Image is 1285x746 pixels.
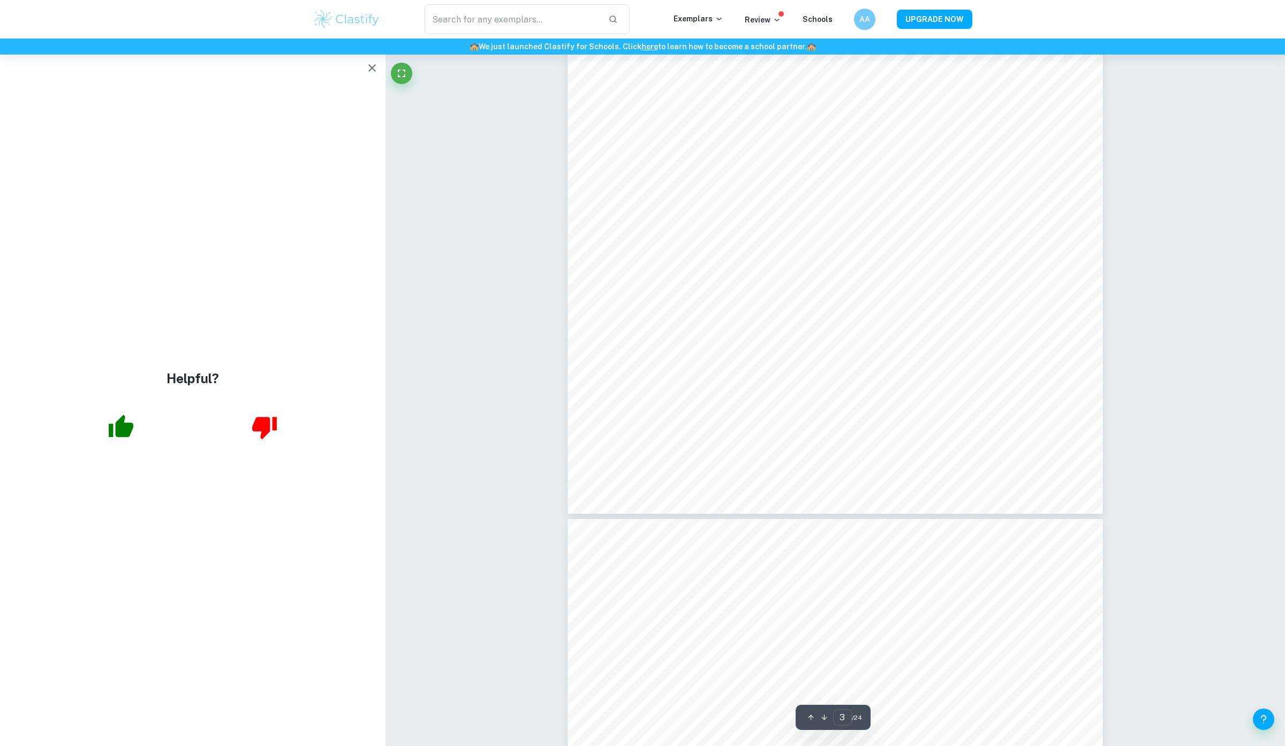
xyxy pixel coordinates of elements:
[641,42,658,51] a: here
[313,9,381,30] img: Clastify logo
[2,41,1283,52] h6: We just launched Clastify for Schools. Click to learn how to become a school partner.
[897,10,972,29] button: UPGRADE NOW
[470,42,479,51] span: 🏫
[167,369,219,388] h4: Helpful?
[854,9,875,30] button: AA
[852,713,862,722] span: / 24
[1253,709,1274,730] button: Help and Feedback
[425,4,600,34] input: Search for any exemplars...
[807,42,816,51] span: 🏫
[391,63,412,84] button: Fullscreen
[803,15,833,24] a: Schools
[674,13,723,25] p: Exemplars
[745,14,781,26] p: Review
[859,13,871,25] h6: AA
